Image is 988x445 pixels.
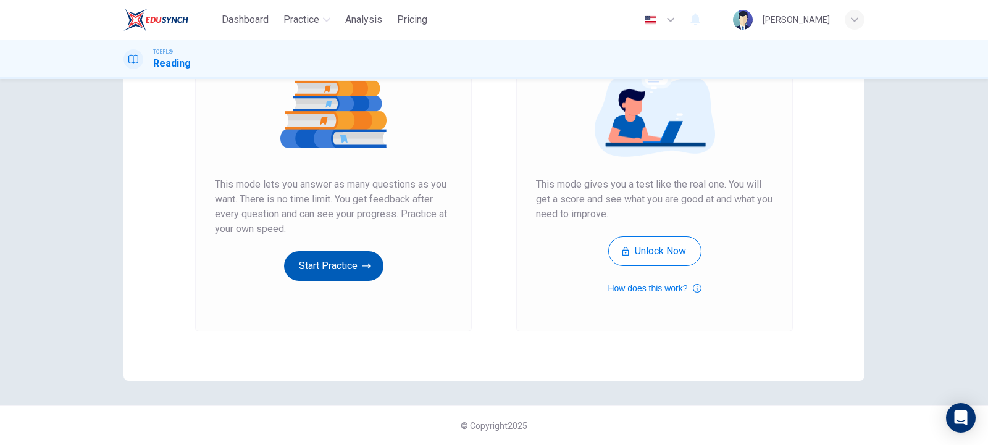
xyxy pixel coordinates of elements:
a: EduSynch logo [124,7,217,32]
span: This mode gives you a test like the real one. You will get a score and see what you are good at a... [536,177,773,222]
span: TOEFL® [153,48,173,56]
span: Dashboard [222,12,269,27]
img: en [643,15,658,25]
h1: Reading [153,56,191,71]
button: How does this work? [608,281,701,296]
img: EduSynch logo [124,7,188,32]
button: Dashboard [217,9,274,31]
span: This mode lets you answer as many questions as you want. There is no time limit. You get feedback... [215,177,452,236]
div: Open Intercom Messenger [946,403,976,433]
span: © Copyright 2025 [461,421,527,431]
button: Unlock Now [608,236,701,266]
img: Profile picture [733,10,753,30]
span: Pricing [397,12,427,27]
div: [PERSON_NAME] [763,12,830,27]
span: Analysis [345,12,382,27]
button: Practice [278,9,335,31]
button: Analysis [340,9,387,31]
span: Practice [283,12,319,27]
button: Start Practice [284,251,383,281]
button: Pricing [392,9,432,31]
